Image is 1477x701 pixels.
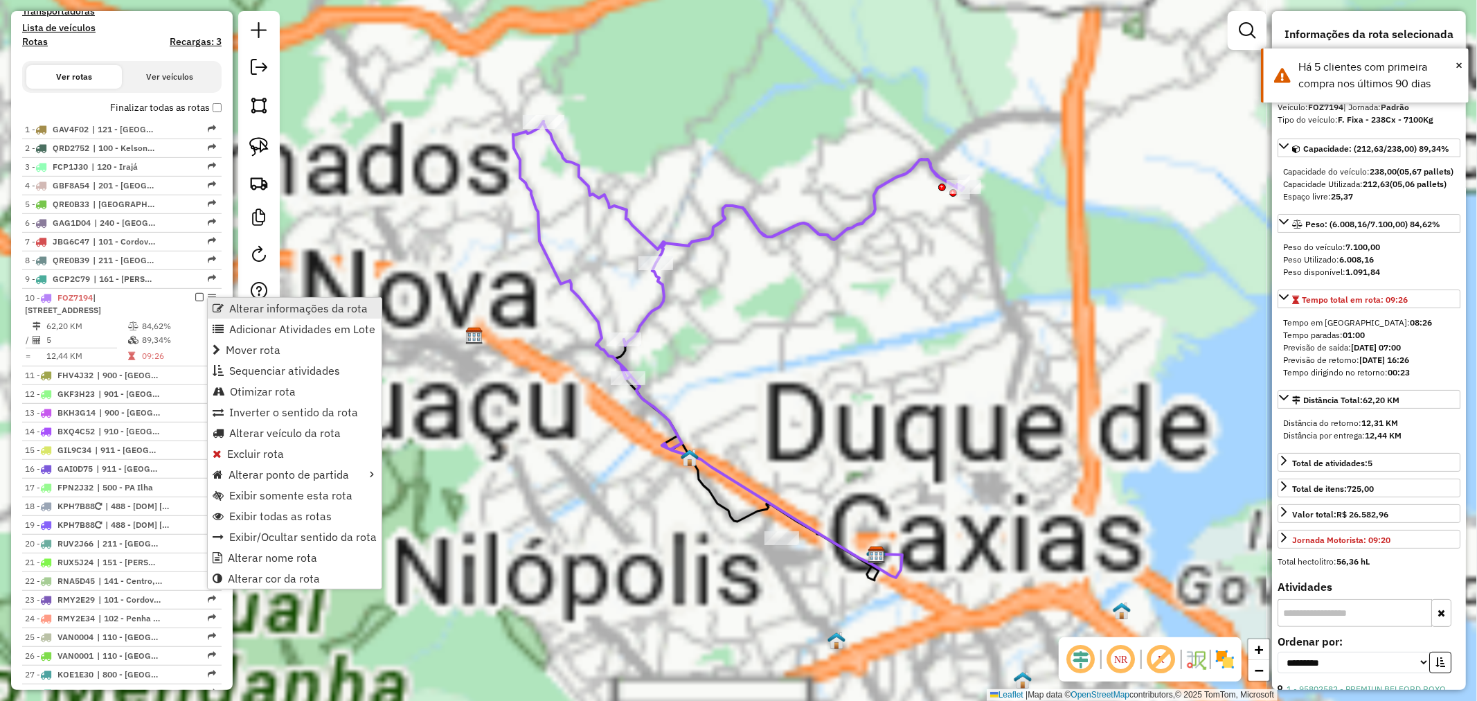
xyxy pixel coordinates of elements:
[25,199,89,209] span: 5 -
[1255,641,1264,658] span: +
[98,425,162,438] span: 910 - Ilha Jardim Carioca
[97,668,161,681] span: 800 - Jardim América
[97,556,161,569] span: 151 - Edson Passos 2, 161 - Edson Passos, 962 - Chatuba
[98,388,162,400] span: 901 - Ilha Pitangueiras, 902 - Ilha Jardim Guanabara
[1278,479,1460,497] a: Total de itens:725,00
[25,650,93,661] span: 26 -
[1278,114,1460,126] div: Tipo do veículo:
[208,274,216,283] em: Rota exportada
[1363,395,1399,405] span: 62,20 KM
[1278,101,1460,114] div: Veículo:
[141,349,208,363] td: 09:26
[25,520,102,530] span: 19 -
[1283,354,1455,366] div: Previsão de retorno:
[1456,57,1462,73] span: ×
[25,613,95,623] span: 24 -
[1283,341,1455,354] div: Previsão de saída:
[170,36,222,48] h4: Recargas: 3
[1278,160,1460,208] div: Capacidade: (212,63/238,00) 89,34%
[97,650,161,662] span: 110 - Vila da Penha
[25,407,96,418] span: 13 -
[25,180,89,190] span: 4 -
[229,407,358,418] span: Inverter o sentido da rota
[25,482,93,493] span: 17 -
[229,511,332,522] span: Exibir todas as rotas
[98,612,162,625] span: 102 - Penha Circular, 121 - Vista Alegre, 520 - PA Acari
[57,669,93,680] span: KOE1E30
[1278,556,1460,568] div: Total hectolitro:
[208,485,382,506] li: Exibir somente esta rota
[1283,242,1380,252] span: Peso do veículo:
[1456,55,1462,76] button: Close
[1064,643,1098,676] span: Ocultar deslocamento
[25,426,95,436] span: 14 -
[57,613,95,623] span: RMY2E34
[208,651,216,659] em: Rota exportada
[987,689,1278,701] div: Map data © contributors,© 2025 TomTom, Microsoft
[25,669,93,680] span: 27 -
[25,463,93,474] span: 16 -
[1287,684,1446,694] a: 1 - 95802582 - PREMIUN BELFORD ROXO
[868,546,886,564] img: CDD Pavuna
[1071,690,1130,700] a: OpenStreetMap
[1429,652,1451,673] button: Ordem crescente
[1283,166,1455,178] div: Capacidade do veículo:
[46,319,127,333] td: 62,20 KM
[1255,662,1264,679] span: −
[57,407,96,418] span: BKH3G14
[1292,458,1372,468] span: Total de atividades:
[1368,458,1372,468] strong: 5
[1388,367,1410,378] strong: 00:23
[53,124,89,134] span: GAV4F02
[25,576,95,586] span: 22 -
[227,448,284,459] span: Excluir rota
[53,161,88,172] span: FCP1J30
[208,443,382,464] li: Excluir rota
[208,614,216,622] em: Rota exportada
[1248,639,1269,660] a: Zoom in
[1278,411,1460,447] div: Distância Total:62,20 KM
[1248,660,1269,681] a: Zoom out
[97,538,161,550] span: 211 - Nova Aurora, 240 - Vila Santo Antonio
[57,557,93,567] span: RUX5J24
[1283,366,1455,379] div: Tempo dirigindo no retorno:
[57,576,95,586] span: RNA5D45
[208,670,216,678] em: Rota exportada
[208,339,382,360] li: Mover rota
[866,546,884,564] img: 506 UDC Light MVT Pavuna
[1308,102,1343,112] strong: FOZ7194
[57,482,93,493] span: FPN2J32
[1278,236,1460,284] div: Peso: (6.008,16/7.100,00) 84,62%
[208,526,382,547] li: Exibir/Ocultar sentido da rota
[1278,580,1460,594] h4: Atividades
[128,352,135,360] i: Tempo total em rota
[1305,219,1440,229] span: Peso: (6.008,16/7.100,00) 84,62%
[208,381,382,402] li: Otimizar rota
[208,181,216,189] em: Rota exportada
[1278,633,1460,650] label: Ordenar por:
[229,490,352,501] span: Exibir somente esta rota
[25,688,92,698] span: 28 -
[53,236,89,247] span: JBG6C47
[1303,143,1449,154] span: Capacidade: (212,63/238,00) 89,34%
[57,632,93,642] span: VAN0004
[1283,317,1455,329] div: Tempo em [GEOGRAPHIC_DATA]:
[57,389,95,399] span: GKF3H23
[213,103,222,112] input: Finalizar todas as rotas
[93,198,156,211] span: 220 - Rancho Novo, 221 - Vila Operária
[25,218,91,228] span: 6 -
[208,464,382,485] li: Alterar ponto de partida
[1185,648,1207,671] img: Fluxo de ruas
[1278,28,1460,41] h4: Informações da rota selecionada
[25,333,32,347] td: /
[93,179,156,192] span: 201 - Jardim Mereti, 202 - Coelho da Rocha
[764,531,799,545] div: Atividade não roteirizada - VANESSA DA CONCEICaO
[97,631,161,644] span: 110 - Vila da Penha
[25,292,101,315] span: | [STREET_ADDRESS]
[128,336,138,344] i: % de utilização da cubagem
[25,501,102,511] span: 18 -
[53,218,91,228] span: GAG1D04
[122,65,217,89] button: Ver veículos
[244,168,274,198] a: Criar rota
[1278,139,1460,157] a: Capacidade: (212,63/238,00) 89,34%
